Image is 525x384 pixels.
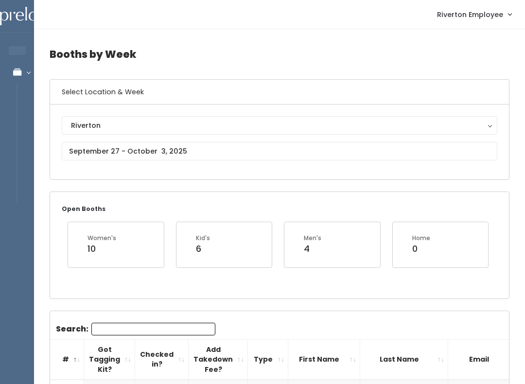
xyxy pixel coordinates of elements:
th: Last Name: activate to sort column ascending [360,339,448,380]
div: 6 [196,243,210,255]
div: Men's [304,234,321,243]
h6: Select Location & Week [50,80,509,105]
div: 4 [304,243,321,255]
span: Riverton Employee [437,9,503,20]
input: Search: [91,323,215,335]
div: 0 [412,243,430,255]
th: Checked in?: activate to sort column ascending [135,339,189,380]
th: Type: activate to sort column ascending [248,339,288,380]
th: Email: activate to sort column ascending [448,339,520,380]
th: Got Tagging Kit?: activate to sort column ascending [84,339,135,380]
div: Women's [87,234,116,243]
div: Riverton [71,120,488,131]
h4: Booths by Week [50,41,509,68]
button: Riverton [62,116,497,135]
div: Home [412,234,430,243]
div: Kid's [196,234,210,243]
a: Riverton Employee [427,4,521,25]
th: Add Takedown Fee?: activate to sort column ascending [189,339,248,380]
small: Open Booths [62,205,105,213]
th: #: activate to sort column descending [50,339,84,380]
th: First Name: activate to sort column ascending [288,339,360,380]
input: September 27 - October 3, 2025 [62,142,497,160]
div: 10 [87,243,116,255]
label: Search: [56,323,215,335]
